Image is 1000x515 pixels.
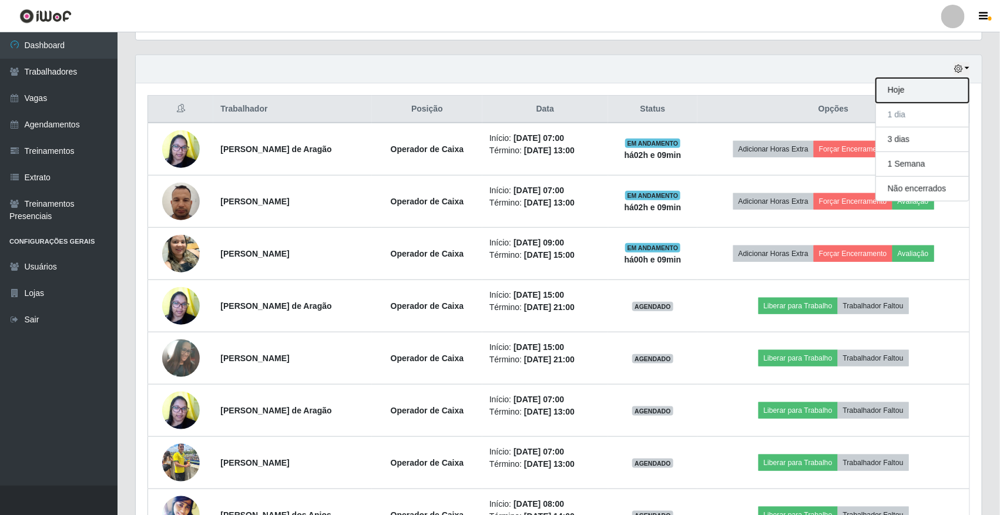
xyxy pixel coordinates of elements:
time: [DATE] 13:00 [524,198,575,207]
strong: [PERSON_NAME] [220,197,289,206]
strong: Operador de Caixa [391,406,464,415]
button: Não encerrados [876,177,969,201]
button: 3 dias [876,127,969,152]
strong: há 02 h e 09 min [625,203,682,212]
li: Início: [489,341,601,354]
strong: Operador de Caixa [391,144,464,154]
button: Forçar Encerramento [814,245,892,262]
span: AGENDADO [632,302,673,311]
img: 1725135374051.jpeg [162,333,200,384]
time: [DATE] 21:00 [524,302,575,312]
strong: Operador de Caixa [391,458,464,467]
span: EM ANDAMENTO [625,191,681,200]
button: Liberar para Trabalho [759,298,838,314]
time: [DATE] 09:00 [514,238,564,247]
strong: Operador de Caixa [391,249,464,258]
time: [DATE] 15:00 [514,290,564,299]
li: Término: [489,458,601,470]
button: Forçar Encerramento [814,193,892,210]
strong: [PERSON_NAME] de Aragão [220,406,331,415]
th: Data [482,96,608,123]
time: [DATE] 07:00 [514,186,564,195]
time: [DATE] 21:00 [524,355,575,364]
button: Hoje [876,78,969,103]
li: Término: [489,301,601,314]
span: EM ANDAMENTO [625,139,681,148]
button: Avaliação [892,245,934,262]
time: [DATE] 13:00 [524,146,575,155]
button: Forçar Encerramento [814,141,892,157]
li: Término: [489,144,601,157]
img: CoreUI Logo [19,9,72,23]
time: [DATE] 07:00 [514,133,564,143]
img: 1748380759498.jpeg [162,437,200,487]
button: Trabalhador Faltou [838,298,909,314]
button: Adicionar Horas Extra [733,245,814,262]
strong: [PERSON_NAME] [220,249,289,258]
th: Opções [697,96,969,123]
time: [DATE] 15:00 [514,342,564,352]
time: [DATE] 13:00 [524,407,575,416]
span: AGENDADO [632,406,673,416]
button: Adicionar Horas Extra [733,193,814,210]
li: Início: [489,184,601,197]
li: Término: [489,197,601,209]
button: Liberar para Trabalho [759,350,838,366]
li: Início: [489,446,601,458]
time: [DATE] 07:00 [514,395,564,404]
button: Trabalhador Faltou [838,455,909,471]
span: AGENDADO [632,354,673,363]
li: Término: [489,406,601,418]
strong: [PERSON_NAME] [220,458,289,467]
img: 1745102593554.jpeg [162,228,200,278]
button: 1 Semana [876,152,969,177]
strong: Operador de Caixa [391,301,464,311]
th: Posição [372,96,482,123]
time: [DATE] 13:00 [524,459,575,469]
li: Início: [489,237,601,249]
li: Término: [489,249,601,261]
strong: há 02 h e 09 min [625,150,682,160]
li: Início: [489,132,601,144]
button: Avaliação [892,193,934,210]
span: EM ANDAMENTO [625,243,681,253]
strong: Operador de Caixa [391,354,464,363]
time: [DATE] 08:00 [514,499,564,509]
strong: há 00 h e 09 min [625,255,682,264]
strong: Operador de Caixa [391,197,464,206]
button: Liberar para Trabalho [759,402,838,419]
button: Adicionar Horas Extra [733,141,814,157]
li: Início: [489,498,601,510]
button: Trabalhador Faltou [838,402,909,419]
img: 1632390182177.jpeg [162,124,200,174]
strong: [PERSON_NAME] de Aragão [220,301,331,311]
span: AGENDADO [632,459,673,468]
li: Término: [489,354,601,366]
img: 1701473418754.jpeg [162,176,200,226]
img: 1632390182177.jpeg [162,281,200,331]
th: Trabalhador [213,96,372,123]
strong: [PERSON_NAME] de Aragão [220,144,331,154]
button: Trabalhador Faltou [838,350,909,366]
time: [DATE] 15:00 [524,250,575,260]
button: 1 dia [876,103,969,127]
li: Início: [489,289,601,301]
th: Status [608,96,697,123]
li: Início: [489,393,601,406]
strong: [PERSON_NAME] [220,354,289,363]
button: Liberar para Trabalho [759,455,838,471]
img: 1632390182177.jpeg [162,385,200,435]
time: [DATE] 07:00 [514,447,564,456]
